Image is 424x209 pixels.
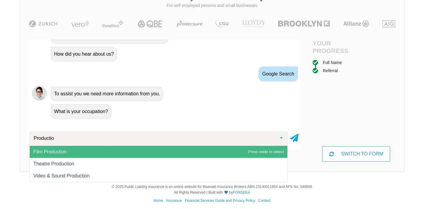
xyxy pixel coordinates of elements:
img: Vero | Public Liability Insurance [68,20,92,27]
div: Full Name [323,59,342,66]
a: Contact [258,198,271,203]
span: Film Production [33,149,67,154]
img: Chatbot | PLI [32,86,47,101]
a: FONSEKA [233,190,250,195]
img: Protecsure | Public Liability Insurance [174,20,205,27]
span: Theatre Production [33,161,74,166]
img: Zurich | Public Liability Insurance [26,20,60,27]
img: QBE | Public Liability Insurance [134,20,166,27]
img: CGU | Public Liability Insurance [213,20,231,27]
img: Allianz | Public Liability Insurance [340,20,372,27]
img: LLOYD's | Public Liability Insurance [239,20,268,27]
p: For self employed persons and small businesses [24,3,400,9]
img: AIG | Public Liability Insurance [380,20,398,27]
a: Financial Services Guide and Privacy Policy [185,198,255,203]
div: To assist you we need more information from you. [51,87,163,101]
h4: Your Progress [313,39,356,54]
span: Video & Sound Production [33,173,89,178]
div: How did you hear about us? [51,47,117,61]
img: Brooklyn | Public Liability Insurance [276,20,332,27]
div: SWITCH TO FORM [322,146,390,161]
img: Steadfast | Public Liability Insurance [100,20,126,27]
input: Search or select your occupation [32,135,275,141]
div: What is your occupation? [51,104,111,119]
a: Home [153,198,163,203]
a: Insurance [166,198,182,203]
div: Google Search [259,66,298,81]
div: Referral [323,67,338,74]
